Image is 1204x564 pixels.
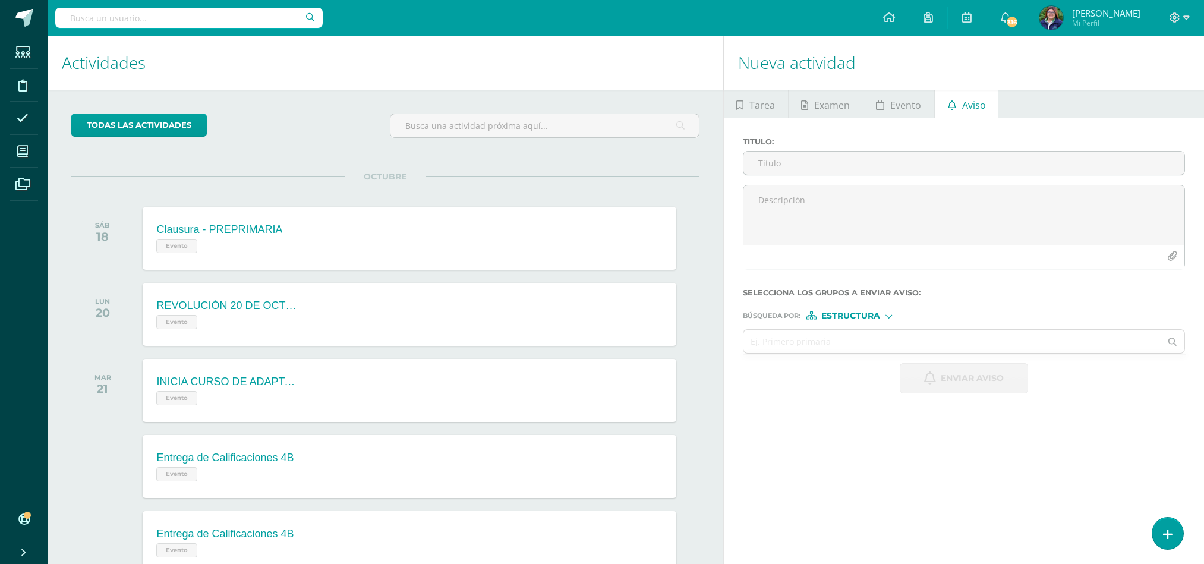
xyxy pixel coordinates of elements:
div: SÁB [95,221,110,229]
input: Busca una actividad próxima aquí... [390,114,698,137]
span: Mi Perfil [1072,18,1140,28]
span: Evento [156,543,197,557]
input: Ej. Primero primaria [743,330,1161,353]
div: 20 [95,305,110,320]
a: Aviso [935,90,998,118]
a: todas las Actividades [71,114,207,137]
a: Examen [789,90,863,118]
span: Búsqueda por : [743,313,800,319]
div: 18 [95,229,110,244]
span: [PERSON_NAME] [1072,7,1140,19]
div: [object Object] [806,311,896,320]
img: cd816e1d9b99ce6ebfda1176cabbab92.png [1039,6,1063,30]
span: Estructura [821,313,880,319]
button: Enviar aviso [900,363,1028,393]
div: REVOLUCIÓN 20 DE OCTUBRE - Asueto [156,300,299,312]
div: INICIA CURSO DE ADAPTACIÓN - ALUMNOS DE PRIMER INGRESO DE PREPRIMARIA [156,376,299,388]
div: LUN [95,297,110,305]
a: Evento [863,90,934,118]
span: Evento [156,467,197,481]
span: Aviso [962,91,986,119]
span: Evento [156,239,197,253]
a: Tarea [724,90,788,118]
span: Tarea [749,91,775,119]
input: Titulo [743,152,1185,175]
div: Entrega de Calificaciones 4B [156,452,294,464]
label: Selecciona los grupos a enviar aviso : [743,288,1186,297]
div: 21 [94,382,111,396]
div: Entrega de Calificaciones 4B [156,528,294,540]
span: Enviar aviso [941,364,1004,393]
h1: Nueva actividad [738,36,1190,90]
span: OCTUBRE [345,171,426,182]
span: Examen [814,91,850,119]
span: Evento [156,315,197,329]
label: Titulo : [743,137,1186,146]
span: Evento [890,91,921,119]
h1: Actividades [62,36,709,90]
div: Clausura - PREPRIMARIA [156,223,282,236]
span: 316 [1006,15,1019,29]
span: Evento [156,391,197,405]
input: Busca un usuario... [55,8,323,28]
div: MAR [94,373,111,382]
